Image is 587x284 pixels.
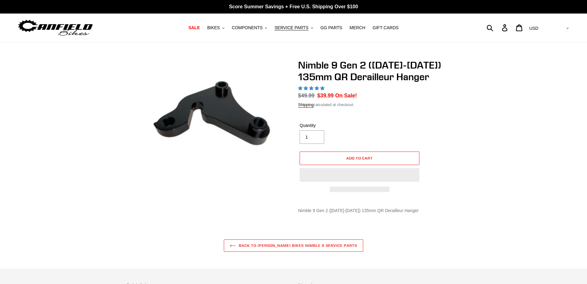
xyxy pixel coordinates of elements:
[189,25,200,30] span: SALE
[346,156,373,160] span: Add to cart
[335,92,357,100] span: On Sale!
[298,207,461,214] div: Nimble 9 Gen 2 ([DATE]-[DATE]) 135mm QR Derailleur Hanger
[321,25,342,30] span: GG PARTS
[224,239,363,252] a: Back to [PERSON_NAME] Bikes Nimble 9 Service Parts
[347,24,368,32] a: MERCH
[300,122,358,129] label: Quantity
[298,59,461,83] h1: Nimble 9 Gen 2 ([DATE]-[DATE]) 135mm QR Derailleur Hanger
[350,25,365,30] span: MERCH
[271,24,316,32] button: SERVICE PARTS
[185,24,203,32] a: SALE
[373,25,399,30] span: GIFT CARDS
[232,25,262,30] span: COMPONENTS
[229,24,270,32] button: COMPONENTS
[370,24,402,32] a: GIFT CARDS
[300,152,419,165] button: Add to cart
[17,18,94,37] img: Canfield Bikes
[298,102,461,108] div: calculated at checkout.
[317,93,334,99] span: $39.99
[204,24,227,32] button: BIKES
[298,102,314,108] a: Shipping
[207,25,220,30] span: BIKES
[317,24,345,32] a: GG PARTS
[274,25,308,30] span: SERVICE PARTS
[127,61,288,181] img: Nimble 9 Gen 2 135mm Derailleur Hanger
[298,93,315,99] s: $49.99
[298,86,326,91] span: 5.00 stars
[490,21,506,34] input: Search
